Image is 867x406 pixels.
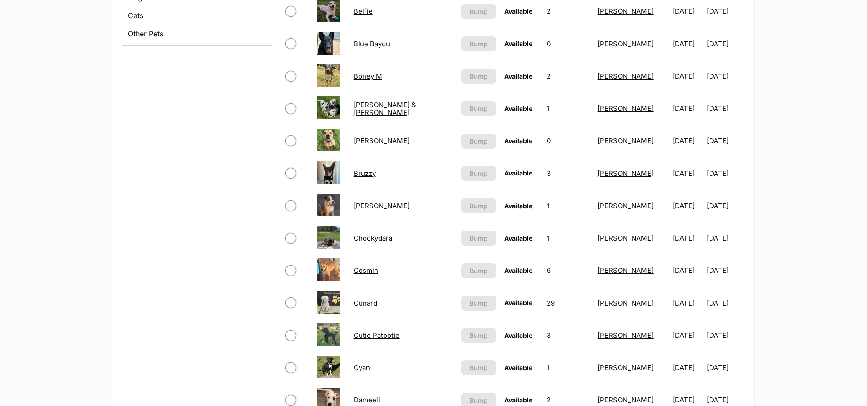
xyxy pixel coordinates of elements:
[461,166,496,181] button: Bump
[598,72,654,80] a: [PERSON_NAME]
[707,255,744,286] td: [DATE]
[669,60,706,92] td: [DATE]
[504,266,532,274] span: Available
[707,320,744,351] td: [DATE]
[598,7,654,15] a: [PERSON_NAME]
[470,298,488,308] span: Bump
[461,101,496,116] button: Bump
[461,360,496,375] button: Bump
[669,255,706,286] td: [DATE]
[122,25,272,42] a: Other Pets
[543,255,593,286] td: 6
[669,125,706,156] td: [DATE]
[669,287,706,319] td: [DATE]
[461,198,496,213] button: Bump
[470,201,488,211] span: Bump
[598,104,654,113] a: [PERSON_NAME]
[543,352,593,383] td: 1
[354,100,416,117] a: [PERSON_NAME] & [PERSON_NAME]
[598,136,654,145] a: [PERSON_NAME]
[669,28,706,60] td: [DATE]
[598,331,654,340] a: [PERSON_NAME]
[707,352,744,383] td: [DATE]
[470,266,488,276] span: Bump
[122,7,272,24] a: Cats
[461,36,496,51] button: Bump
[354,396,380,404] a: Dameeli
[470,396,488,405] span: Bump
[470,7,488,16] span: Bump
[461,263,496,278] button: Bump
[470,233,488,243] span: Bump
[461,328,496,343] button: Bump
[504,105,532,112] span: Available
[707,60,744,92] td: [DATE]
[470,169,488,178] span: Bump
[598,201,654,210] a: [PERSON_NAME]
[461,296,496,311] button: Bump
[354,234,392,242] a: Chockydara
[707,222,744,254] td: [DATE]
[543,287,593,319] td: 29
[504,7,532,15] span: Available
[504,202,532,210] span: Available
[504,234,532,242] span: Available
[598,266,654,275] a: [PERSON_NAME]
[669,222,706,254] td: [DATE]
[543,28,593,60] td: 0
[470,104,488,113] span: Bump
[461,69,496,84] button: Bump
[354,299,377,307] a: Cunard
[470,39,488,49] span: Bump
[354,40,390,48] a: Blue Bayou
[470,363,488,372] span: Bump
[543,158,593,189] td: 3
[543,93,593,124] td: 1
[461,231,496,246] button: Bump
[470,71,488,81] span: Bump
[707,93,744,124] td: [DATE]
[598,169,654,178] a: [PERSON_NAME]
[504,169,532,177] span: Available
[470,136,488,146] span: Bump
[598,234,654,242] a: [PERSON_NAME]
[354,7,373,15] a: Belfie
[543,190,593,221] td: 1
[543,60,593,92] td: 2
[669,158,706,189] td: [DATE]
[707,158,744,189] td: [DATE]
[354,72,382,80] a: Boney M
[598,40,654,48] a: [PERSON_NAME]
[598,363,654,372] a: [PERSON_NAME]
[354,331,400,340] a: Cutie Patootie
[707,287,744,319] td: [DATE]
[504,72,532,80] span: Available
[461,4,496,19] button: Bump
[504,331,532,339] span: Available
[543,320,593,351] td: 3
[707,125,744,156] td: [DATE]
[669,352,706,383] td: [DATE]
[707,28,744,60] td: [DATE]
[543,222,593,254] td: 1
[669,93,706,124] td: [DATE]
[543,125,593,156] td: 0
[504,40,532,47] span: Available
[598,396,654,404] a: [PERSON_NAME]
[598,299,654,307] a: [PERSON_NAME]
[504,396,532,404] span: Available
[470,331,488,340] span: Bump
[354,136,410,145] a: [PERSON_NAME]
[669,190,706,221] td: [DATE]
[354,363,370,372] a: Cyan
[504,364,532,371] span: Available
[354,201,410,210] a: [PERSON_NAME]
[504,299,532,306] span: Available
[461,134,496,149] button: Bump
[504,137,532,145] span: Available
[669,320,706,351] td: [DATE]
[707,190,744,221] td: [DATE]
[354,169,376,178] a: Bruzzy
[354,266,378,275] a: Cosmin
